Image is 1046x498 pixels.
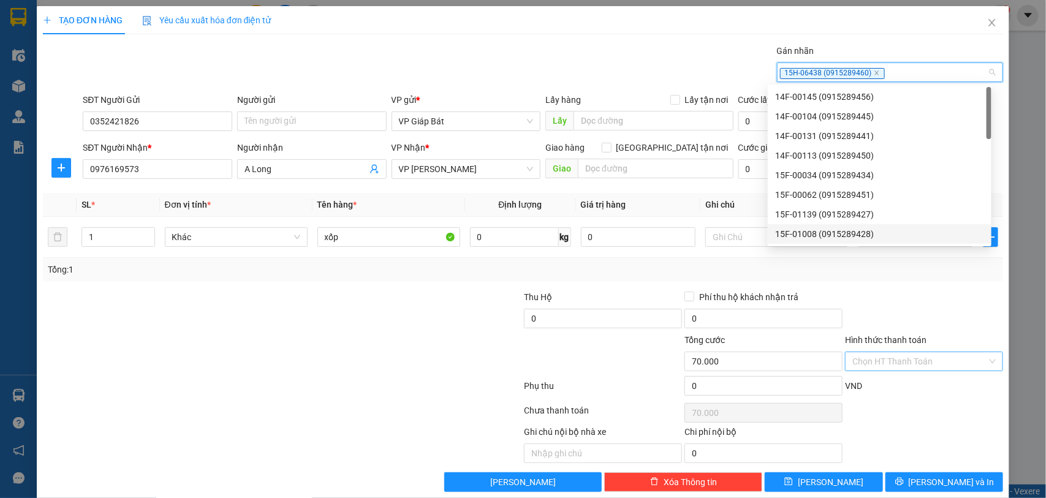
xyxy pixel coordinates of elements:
div: Người nhận [237,141,387,154]
div: SĐT Người Gửi [83,93,232,107]
div: 14F-00131 (0915289441) [768,126,991,146]
div: 14F-00145 (0915289456) [768,87,991,107]
span: Giao [545,159,578,178]
div: 14F-00113 (0915289450) [775,149,984,162]
div: 14F-00104 (0915289445) [768,107,991,126]
div: 14F-00104 (0915289445) [775,110,984,123]
span: [PERSON_NAME] [490,475,556,489]
th: Ghi chú [700,193,853,217]
span: plus [52,163,70,173]
span: [GEOGRAPHIC_DATA] tận nơi [612,141,733,154]
span: Thu Hộ [524,292,552,302]
span: delete [650,477,659,487]
button: deleteXóa Thông tin [604,472,762,492]
button: save[PERSON_NAME] [765,472,882,492]
span: Giá trị hàng [581,200,626,209]
div: 14F-00113 (0915289450) [768,146,991,165]
span: Số 939 Giải Phóng (Đối diện Ga Giáp Bát) [42,25,107,54]
div: 15F-01008 (0915289428) [775,227,984,241]
div: Chưa thanh toán [523,404,684,425]
img: logo [6,39,33,83]
span: Xóa Thông tin [664,475,717,489]
span: printer [895,477,904,487]
span: Tổng cước [684,335,725,345]
span: Lấy hàng [545,95,581,105]
div: Ghi chú nội bộ nhà xe [524,425,682,443]
span: save [784,477,793,487]
span: VP Nhận [392,143,426,153]
span: Khác [172,228,300,246]
span: VND [845,381,862,391]
div: Phụ thu [523,379,684,401]
div: Chi phí nội bộ [684,425,843,443]
button: plus [51,158,71,178]
span: Kết Đoàn [43,7,105,23]
span: Tên hàng [317,200,357,209]
label: Gán nhãn [777,46,814,56]
span: Phí thu hộ khách nhận trả [694,290,803,304]
span: [PERSON_NAME] và In [909,475,995,489]
span: SL [81,200,91,209]
span: user-add [370,164,379,174]
label: Hình thức thanh toán [845,335,927,345]
div: 15F-00062 (0915289451) [775,188,984,202]
span: Định lượng [499,200,542,209]
div: Người gửi [237,93,387,107]
strong: PHIẾU GỬI HÀNG [44,89,105,116]
span: TẠO ĐƠN HÀNG [43,15,123,25]
span: 15H-06834 (0915289448) [51,68,98,87]
button: printer[PERSON_NAME] và In [885,472,1003,492]
span: 19003239 [58,56,91,66]
div: 15F-01139 (0915289427) [775,208,984,221]
span: 15H-06438 (0915289460) [780,68,885,79]
span: close [987,18,997,28]
div: Tổng: 1 [48,263,404,276]
label: Cước lấy hàng [738,95,794,105]
input: Gán nhãn [887,65,889,80]
div: 15F-00062 (0915289451) [768,185,991,205]
img: icon [142,16,152,26]
div: 15F-01139 (0915289427) [768,205,991,224]
input: Ghi Chú [705,227,848,247]
div: SĐT Người Nhận [83,141,232,154]
span: [PERSON_NAME] [798,475,863,489]
span: VP Giáp Bát [399,112,534,130]
input: Nhập ghi chú [524,443,682,463]
div: 15F-00034 (0915289434) [768,165,991,185]
span: close [874,70,880,76]
div: VP gửi [392,93,541,107]
div: 14F-00145 (0915289456) [775,90,984,104]
button: Close [975,6,1009,40]
span: Giao hàng [545,143,585,153]
div: 15F-00034 (0915289434) [775,168,984,182]
div: 14F-00131 (0915289441) [775,129,984,143]
span: Lấy tận nơi [680,93,733,107]
div: 15F-01008 (0915289428) [768,224,991,244]
span: Lấy [545,111,574,130]
span: VP Nguyễn Văn Linh [399,160,534,178]
input: Cước giao hàng [738,159,849,179]
input: 0 [581,227,696,247]
input: Dọc đường [574,111,733,130]
input: Cước lấy hàng [738,111,849,131]
input: Dọc đường [578,159,733,178]
span: plus [43,16,51,25]
button: delete [48,227,67,247]
button: [PERSON_NAME] [444,472,602,492]
label: Cước giao hàng [738,143,799,153]
span: GB10250150 [115,61,178,74]
span: Yêu cầu xuất hóa đơn điện tử [142,15,271,25]
span: Đơn vị tính [165,200,211,209]
input: VD: Bàn, Ghế [317,227,460,247]
span: kg [559,227,571,247]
